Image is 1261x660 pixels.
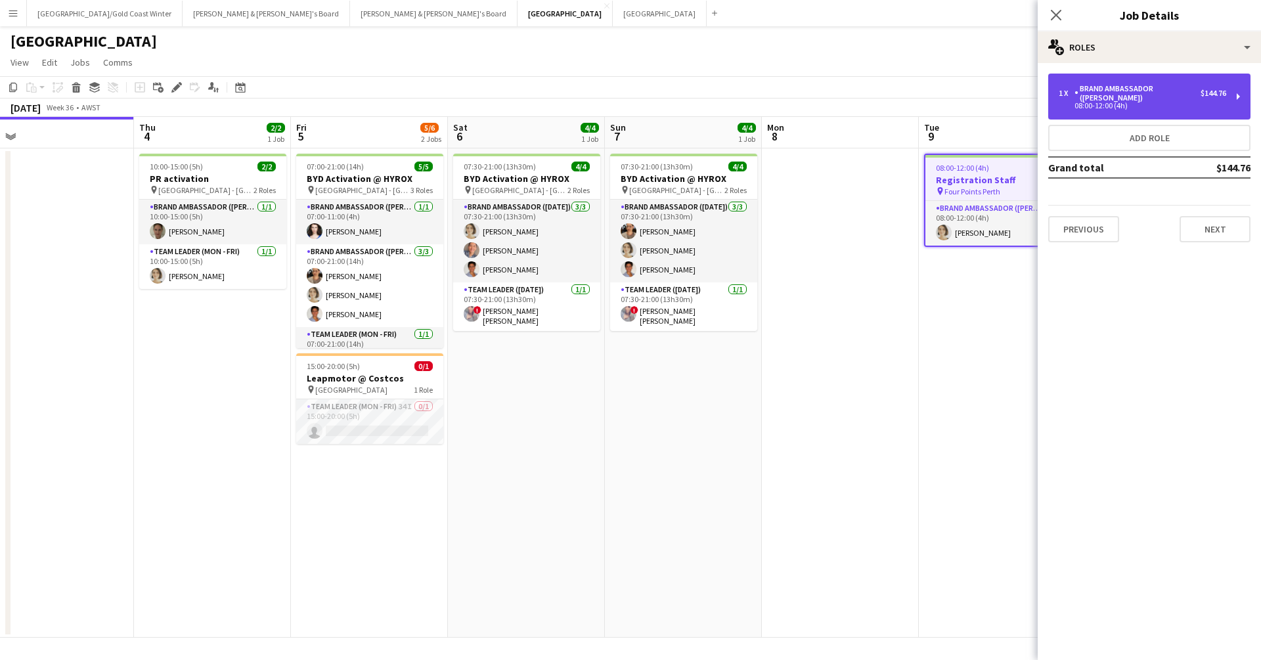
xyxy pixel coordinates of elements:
button: Next [1180,216,1250,242]
span: Tue [924,121,939,133]
span: 07:30-21:00 (13h30m) [621,162,693,171]
span: 6 [451,129,468,144]
span: 5 [294,129,307,144]
span: 08:00-12:00 (4h) [936,163,989,173]
app-card-role: Brand Ambassador ([PERSON_NAME])1/108:00-12:00 (4h)[PERSON_NAME] [925,201,1070,246]
span: 0/1 [414,361,433,371]
span: 07:30-21:00 (13h30m) [464,162,536,171]
button: [GEOGRAPHIC_DATA] [518,1,613,26]
app-card-role: Brand Ambassador ([PERSON_NAME])3/307:00-21:00 (14h)[PERSON_NAME][PERSON_NAME][PERSON_NAME] [296,244,443,327]
td: Grand total [1048,157,1173,178]
app-job-card: 07:00-21:00 (14h)5/5BYD Activation @ HYROX [GEOGRAPHIC_DATA] - [GEOGRAPHIC_DATA]3 RolesBrand Amba... [296,154,443,348]
span: 15:00-20:00 (5h) [307,361,360,371]
span: Sat [453,121,468,133]
span: 07:00-21:00 (14h) [307,162,364,171]
button: [PERSON_NAME] & [PERSON_NAME]'s Board [350,1,518,26]
span: Jobs [70,56,90,68]
span: Sun [610,121,626,133]
h3: BYD Activation @ HYROX [453,173,600,185]
span: 4/4 [738,123,756,133]
span: 2 Roles [724,185,747,195]
span: [GEOGRAPHIC_DATA] - [GEOGRAPHIC_DATA] [472,185,567,195]
app-card-role: Brand Ambassador ([PERSON_NAME])1/107:00-11:00 (4h)[PERSON_NAME] [296,200,443,244]
span: [GEOGRAPHIC_DATA] - [GEOGRAPHIC_DATA] [315,185,410,195]
span: [GEOGRAPHIC_DATA] - [GEOGRAPHIC_DATA] [158,185,254,195]
div: Roles [1038,32,1261,63]
a: Edit [37,54,62,71]
div: 08:00-12:00 (4h) [1059,102,1226,109]
span: 9 [922,129,939,144]
span: 5/5 [414,162,433,171]
span: 2 Roles [567,185,590,195]
span: View [11,56,29,68]
button: [GEOGRAPHIC_DATA]/Gold Coast Winter [27,1,183,26]
app-card-role: Brand Ambassador ([DATE])3/307:30-21:00 (13h30m)[PERSON_NAME][PERSON_NAME][PERSON_NAME] [453,200,600,282]
span: Fri [296,121,307,133]
span: 1 Role [414,385,433,395]
app-job-card: 15:00-20:00 (5h)0/1Leapmotor @ Costcos [GEOGRAPHIC_DATA]1 RoleTeam Leader (Mon - Fri)34I0/115:00-... [296,353,443,444]
a: Jobs [65,54,95,71]
button: Add role [1048,125,1250,151]
app-card-role: Team Leader ([DATE])1/107:30-21:00 (13h30m)![PERSON_NAME] [PERSON_NAME] [610,282,757,331]
app-card-role: Team Leader (Mon - Fri)1/107:00-21:00 (14h) [296,327,443,376]
span: Edit [42,56,57,68]
div: 2 Jobs [421,134,441,144]
div: [DATE] [11,101,41,114]
span: 4/4 [728,162,747,171]
app-job-card: 07:30-21:00 (13h30m)4/4BYD Activation @ HYROX [GEOGRAPHIC_DATA] - [GEOGRAPHIC_DATA]2 RolesBrand A... [610,154,757,331]
span: 3 Roles [410,185,433,195]
span: ! [474,306,481,314]
h3: BYD Activation @ HYROX [610,173,757,185]
span: [GEOGRAPHIC_DATA] - [GEOGRAPHIC_DATA] [629,185,724,195]
span: 2/2 [267,123,285,133]
a: Comms [98,54,138,71]
button: [GEOGRAPHIC_DATA] [613,1,707,26]
app-card-role: Team Leader (Mon - Fri)1/110:00-15:00 (5h)[PERSON_NAME] [139,244,286,289]
span: Four Points Perth [944,187,1000,196]
span: Comms [103,56,133,68]
span: Thu [139,121,156,133]
div: 1 Job [267,134,284,144]
h3: PR activation [139,173,286,185]
a: View [5,54,34,71]
app-card-role: Team Leader (Mon - Fri)34I0/115:00-20:00 (5h) [296,399,443,444]
app-card-role: Brand Ambassador ([PERSON_NAME])1/110:00-15:00 (5h)[PERSON_NAME] [139,200,286,244]
button: [PERSON_NAME] & [PERSON_NAME]'s Board [183,1,350,26]
div: 1 Job [738,134,755,144]
app-job-card: 07:30-21:00 (13h30m)4/4BYD Activation @ HYROX [GEOGRAPHIC_DATA] - [GEOGRAPHIC_DATA]2 RolesBrand A... [453,154,600,331]
span: 10:00-15:00 (5h) [150,162,203,171]
h3: BYD Activation @ HYROX [296,173,443,185]
div: $144.76 [1201,89,1226,98]
app-job-card: 08:00-12:00 (4h)1/1Registration Staff Four Points Perth1 RoleBrand Ambassador ([PERSON_NAME])1/10... [924,154,1071,247]
span: 8 [765,129,784,144]
h1: [GEOGRAPHIC_DATA] [11,32,157,51]
span: 2/2 [257,162,276,171]
app-card-role: Brand Ambassador ([DATE])3/307:30-21:00 (13h30m)[PERSON_NAME][PERSON_NAME][PERSON_NAME] [610,200,757,282]
span: 2 Roles [254,185,276,195]
span: 4/4 [581,123,599,133]
span: 5/6 [420,123,439,133]
div: Brand Ambassador ([PERSON_NAME]) [1074,84,1201,102]
td: $144.76 [1173,157,1250,178]
span: ! [630,306,638,314]
app-job-card: 10:00-15:00 (5h)2/2PR activation [GEOGRAPHIC_DATA] - [GEOGRAPHIC_DATA]2 RolesBrand Ambassador ([P... [139,154,286,289]
button: Previous [1048,216,1119,242]
span: 4/4 [571,162,590,171]
app-card-role: Team Leader ([DATE])1/107:30-21:00 (13h30m)![PERSON_NAME] [PERSON_NAME] [453,282,600,331]
div: 1 Job [581,134,598,144]
span: [GEOGRAPHIC_DATA] [315,385,387,395]
span: Mon [767,121,784,133]
h3: Job Details [1038,7,1261,24]
span: Week 36 [43,102,76,112]
div: AWST [81,102,100,112]
div: 1 x [1059,89,1074,98]
span: 4 [137,129,156,144]
h3: Leapmotor @ Costcos [296,372,443,384]
span: 7 [608,129,626,144]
